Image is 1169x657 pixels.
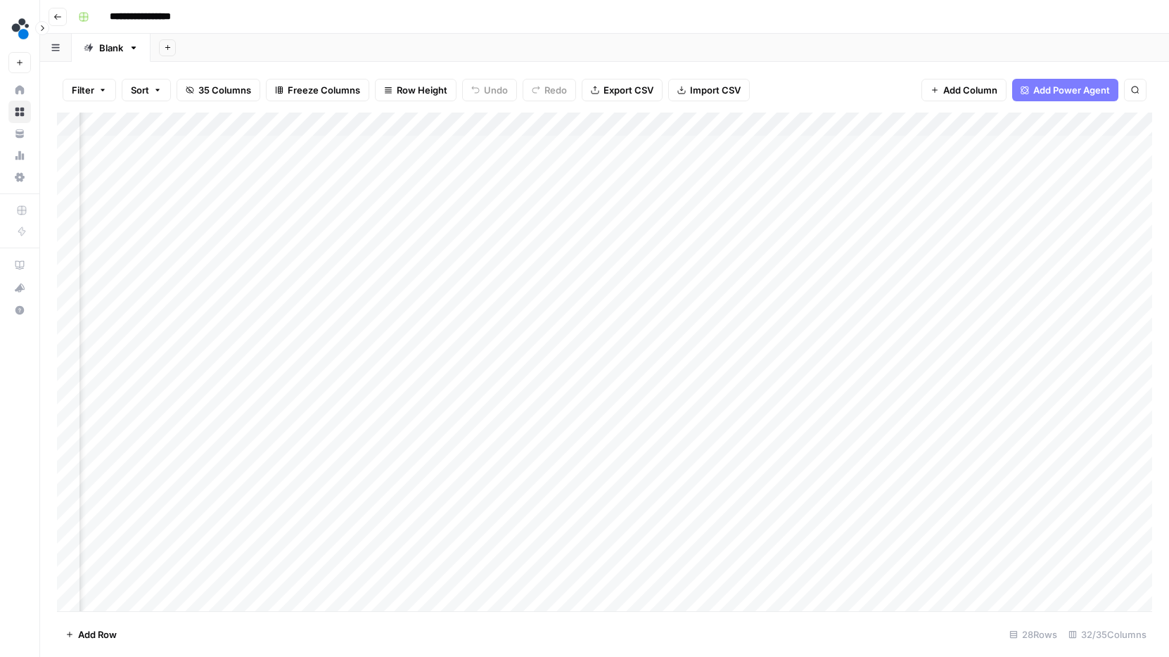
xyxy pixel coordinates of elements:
[8,101,31,123] a: Browse
[943,83,997,97] span: Add Column
[1063,623,1152,646] div: 32/35 Columns
[266,79,369,101] button: Freeze Columns
[603,83,653,97] span: Export CSV
[72,34,151,62] a: Blank
[8,299,31,321] button: Help + Support
[8,16,34,42] img: spot.ai Logo
[1004,623,1063,646] div: 28 Rows
[690,83,741,97] span: Import CSV
[668,79,750,101] button: Import CSV
[8,166,31,189] a: Settings
[57,623,125,646] button: Add Row
[8,122,31,145] a: Your Data
[177,79,260,101] button: 35 Columns
[375,79,456,101] button: Row Height
[78,627,117,642] span: Add Row
[8,79,31,101] a: Home
[8,11,31,46] button: Workspace: spot.ai
[582,79,663,101] button: Export CSV
[131,83,149,97] span: Sort
[8,276,31,299] button: What's new?
[397,83,447,97] span: Row Height
[63,79,116,101] button: Filter
[288,83,360,97] span: Freeze Columns
[523,79,576,101] button: Redo
[544,83,567,97] span: Redo
[72,83,94,97] span: Filter
[99,41,123,55] div: Blank
[198,83,251,97] span: 35 Columns
[9,277,30,298] div: What's new?
[8,254,31,276] a: AirOps Academy
[1033,83,1110,97] span: Add Power Agent
[8,144,31,167] a: Usage
[462,79,517,101] button: Undo
[921,79,1007,101] button: Add Column
[1012,79,1118,101] button: Add Power Agent
[122,79,171,101] button: Sort
[484,83,508,97] span: Undo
